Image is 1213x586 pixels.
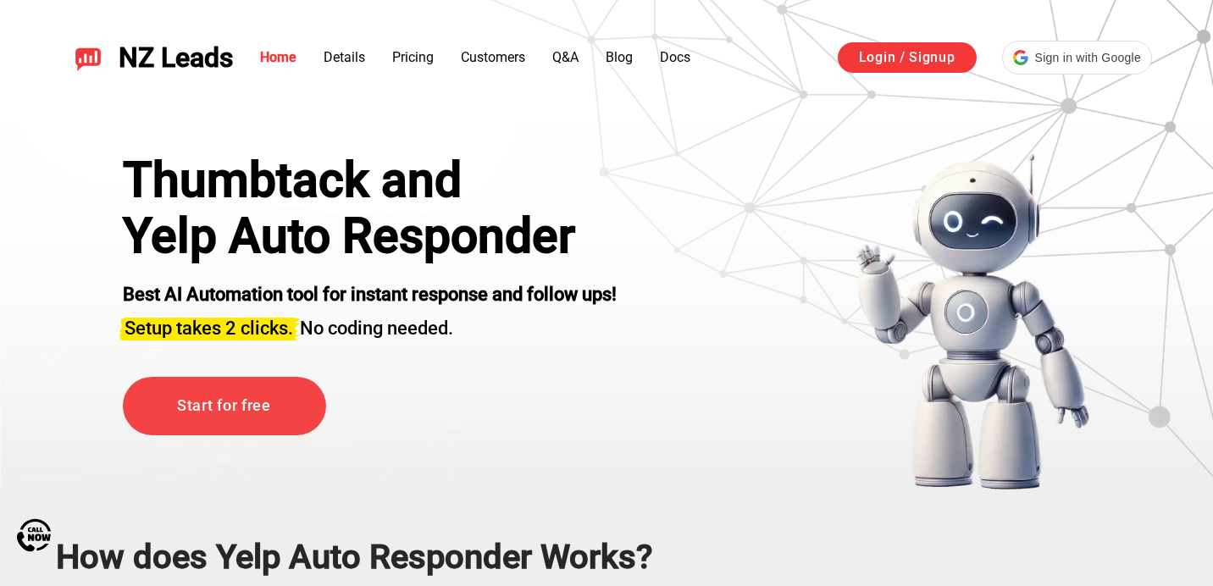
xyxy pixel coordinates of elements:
[56,538,1157,577] h2: How does Yelp Auto Responder Works?
[123,208,617,264] h1: Yelp Auto Responder
[552,49,579,65] a: Q&A
[392,49,434,65] a: Pricing
[1035,49,1141,67] span: Sign in with Google
[461,49,525,65] a: Customers
[123,152,617,208] div: Thumbtack and
[123,284,617,305] strong: Best AI Automation tool for instant response and follow ups!
[606,49,633,65] a: Blog
[123,377,326,435] a: Start for free
[119,42,233,74] span: NZ Leads
[123,307,617,341] h3: No coding needed.
[125,318,293,339] span: Setup takes 2 clicks.
[17,518,51,552] img: Call Now
[855,152,1091,491] img: yelp bot
[838,42,977,73] a: Login / Signup
[324,49,365,65] a: Details
[260,49,296,65] a: Home
[75,44,102,71] img: NZ Leads logo
[1002,41,1152,75] div: Sign in with Google
[660,49,690,65] a: Docs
